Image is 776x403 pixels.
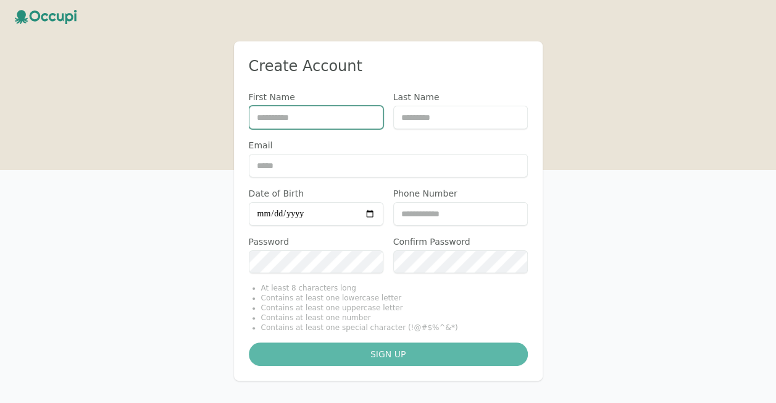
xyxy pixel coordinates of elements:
[261,323,528,333] li: Contains at least one special character (!@#$%^&*)
[249,235,383,248] label: Password
[261,283,528,293] li: At least 8 characters long
[249,139,528,151] label: Email
[393,187,528,200] label: Phone Number
[261,313,528,323] li: Contains at least one number
[261,303,528,313] li: Contains at least one uppercase letter
[261,293,528,303] li: Contains at least one lowercase letter
[249,56,528,76] h2: Create Account
[249,91,383,103] label: First Name
[249,342,528,366] button: Sign up
[393,91,528,103] label: Last Name
[393,235,528,248] label: Confirm Password
[249,187,383,200] label: Date of Birth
